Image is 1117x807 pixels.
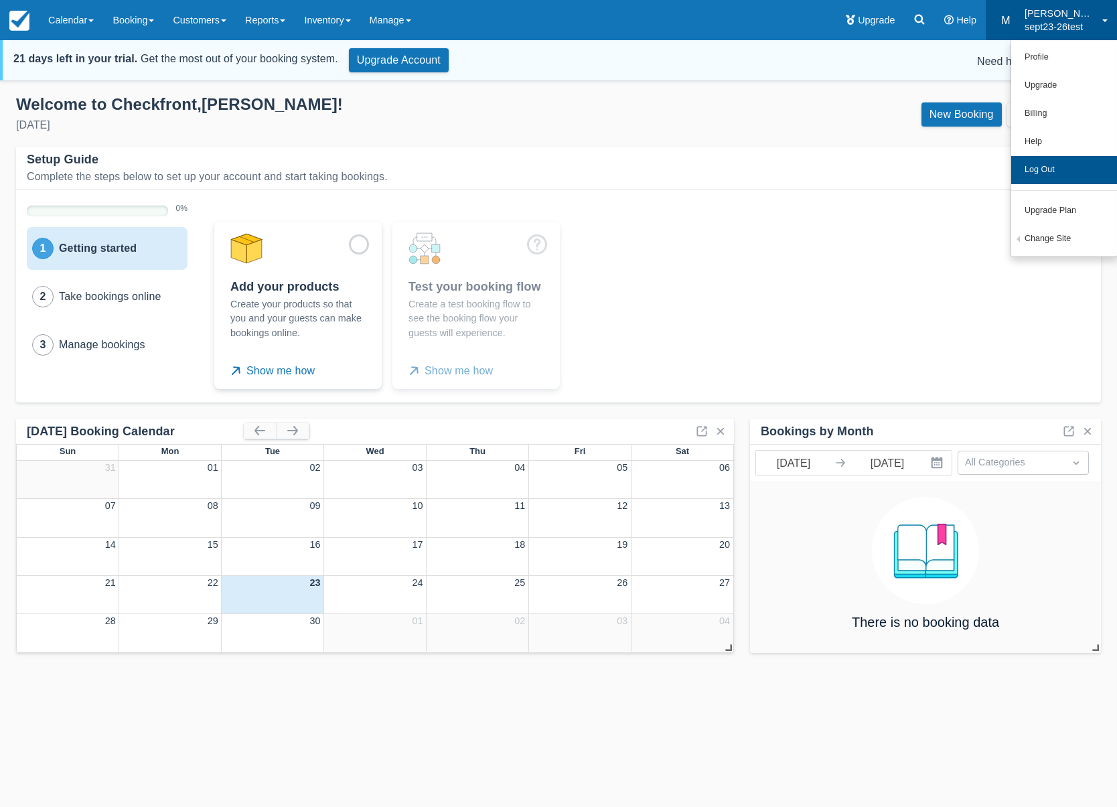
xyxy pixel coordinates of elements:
[514,462,525,473] a: 04
[514,500,525,511] a: 11
[16,117,548,133] div: [DATE]
[13,53,137,64] strong: 21 days left in your trial.
[310,500,321,511] a: 09
[105,462,116,473] a: 31
[265,446,280,456] span: Tue
[32,238,54,259] div: 1
[617,577,627,588] a: 26
[617,462,627,473] a: 05
[1011,197,1117,225] a: Upgrade Plan
[310,462,321,473] a: 02
[214,222,382,348] a: Add your productsCreate your products so that you and your guests can make bookings online.
[412,577,423,588] a: 24
[349,48,449,72] a: Upgrade Account
[105,615,116,626] a: 28
[27,227,188,270] button: 1Getting started
[1011,44,1117,72] a: Profile
[858,15,895,25] span: Upgrade
[27,275,188,318] button: 2Take bookings online
[719,577,730,588] a: 27
[310,577,321,588] a: 23
[1011,128,1117,156] a: Help
[27,424,244,439] div: [DATE] Booking Calendar
[228,359,315,383] span: Show me how
[9,11,29,31] img: checkfront-main-nav-mini-logo.png
[32,286,54,307] div: 2
[1011,156,1117,184] a: Log Out
[208,577,218,588] a: 22
[310,539,321,550] a: 16
[514,539,525,550] a: 18
[412,500,423,511] a: 10
[105,539,116,550] a: 14
[230,297,366,341] p: Create your products so that you and your guests can make bookings online.
[208,462,218,473] a: 01
[944,15,954,25] i: Help
[208,500,218,511] a: 08
[1025,7,1094,20] p: [PERSON_NAME]
[514,577,525,588] a: 25
[230,359,320,383] button: Show me how
[514,615,525,626] a: 02
[925,451,952,475] button: Interact with the calendar and add the check-in date for your trip.
[761,424,874,439] div: Bookings by Month
[27,170,459,184] div: Complete the steps below to set up your account and start taking bookings.
[1025,20,1094,33] p: sept23-26test
[719,500,730,511] a: 13
[617,500,627,511] a: 12
[27,323,188,366] button: 3Manage bookings
[161,446,179,456] span: Mon
[719,615,730,626] a: 04
[412,462,423,473] a: 03
[850,451,925,475] input: End Date
[1011,100,1117,128] a: Billing
[676,446,689,456] span: Sat
[575,446,586,456] span: Fri
[1007,102,1098,127] button: Add Widget
[756,451,831,475] input: Start Date
[105,577,116,588] a: 21
[32,334,54,356] div: 3
[470,54,1085,70] div: Need help?
[956,15,976,25] span: Help
[105,500,116,511] a: 07
[469,446,486,456] span: Thu
[27,152,98,167] div: Setup Guide
[1011,72,1117,100] a: Upgrade
[719,539,730,550] a: 20
[366,446,384,456] span: Wed
[852,615,999,630] h4: There is no booking data
[1069,456,1083,469] span: Dropdown icon
[13,51,338,67] div: Get the most out of your booking system.
[872,497,979,604] img: booking.png
[412,615,423,626] a: 01
[412,539,423,550] a: 17
[60,446,76,456] span: Sun
[921,102,1002,127] a: New Booking
[230,279,366,295] div: Add your products
[617,615,627,626] a: 03
[176,200,188,219] div: 0 %
[310,615,321,626] a: 30
[208,539,218,550] a: 15
[995,10,1017,31] div: M
[719,462,730,473] a: 06
[16,94,548,115] div: Welcome to Checkfront , [PERSON_NAME] !
[617,539,627,550] a: 19
[1011,225,1117,253] a: Change Site
[208,615,218,626] a: 29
